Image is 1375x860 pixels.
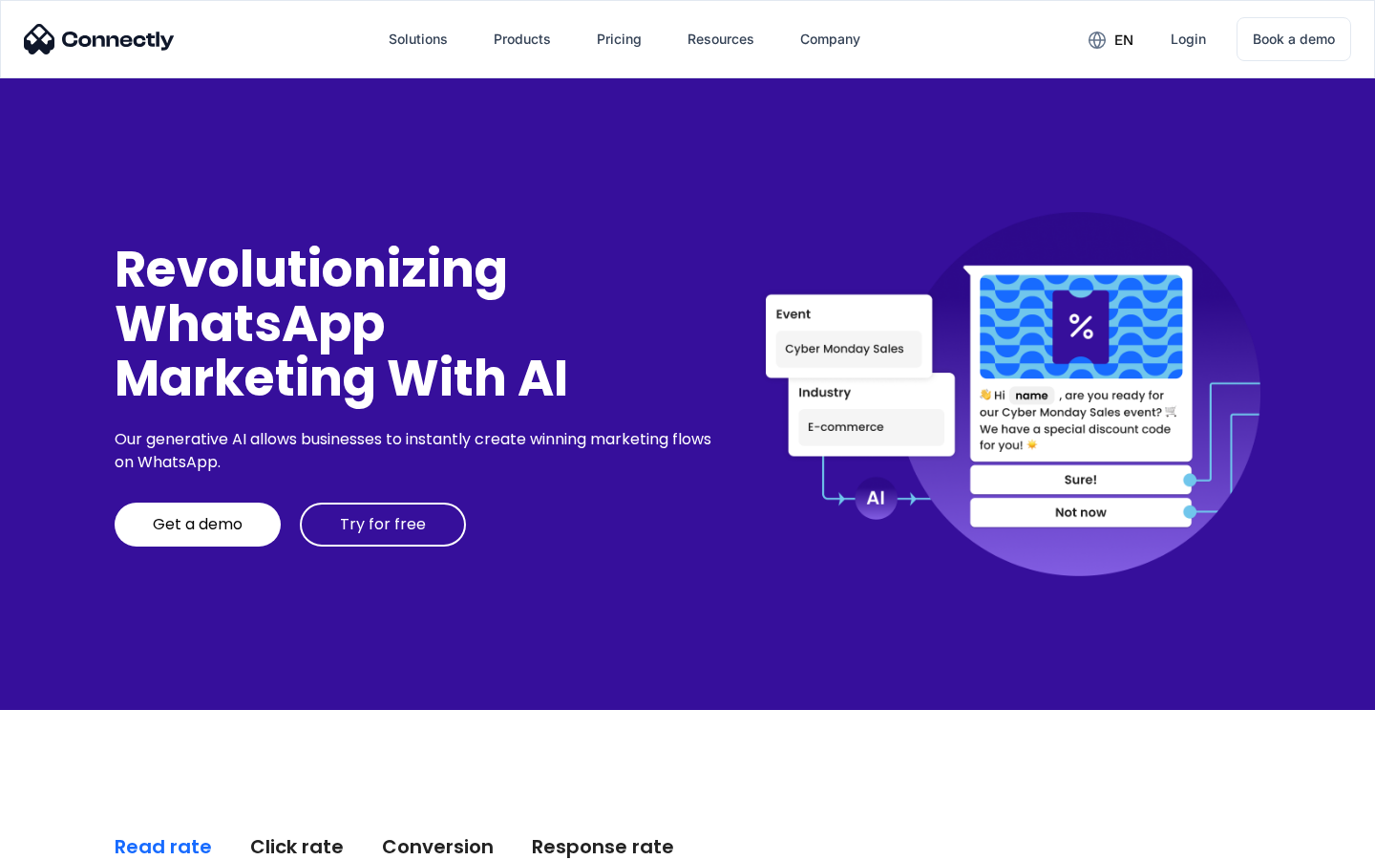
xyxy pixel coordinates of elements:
div: Solutions [373,16,463,62]
div: Get a demo [153,515,243,534]
aside: Language selected: English [19,827,115,853]
div: Pricing [597,26,642,53]
div: Response rate [532,833,674,860]
div: Solutions [389,26,448,53]
div: Products [494,26,551,53]
div: Resources [687,26,754,53]
a: Try for free [300,503,466,547]
a: Get a demo [115,503,281,547]
div: en [1073,25,1148,54]
a: Pricing [582,16,657,62]
div: Login [1171,26,1206,53]
div: Revolutionizing WhatsApp Marketing With AI [115,242,718,406]
div: Click rate [250,833,344,860]
a: Book a demo [1237,17,1351,61]
a: Login [1155,16,1221,62]
div: Resources [672,16,770,62]
div: Products [478,16,566,62]
div: Company [800,26,860,53]
div: Read rate [115,833,212,860]
div: Company [785,16,876,62]
div: en [1114,27,1133,54]
div: Try for free [340,515,426,534]
div: Conversion [382,833,494,860]
div: Our generative AI allows businesses to instantly create winning marketing flows on WhatsApp. [115,428,718,474]
ul: Language list [38,827,115,853]
img: Connectly Logo [24,24,175,54]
